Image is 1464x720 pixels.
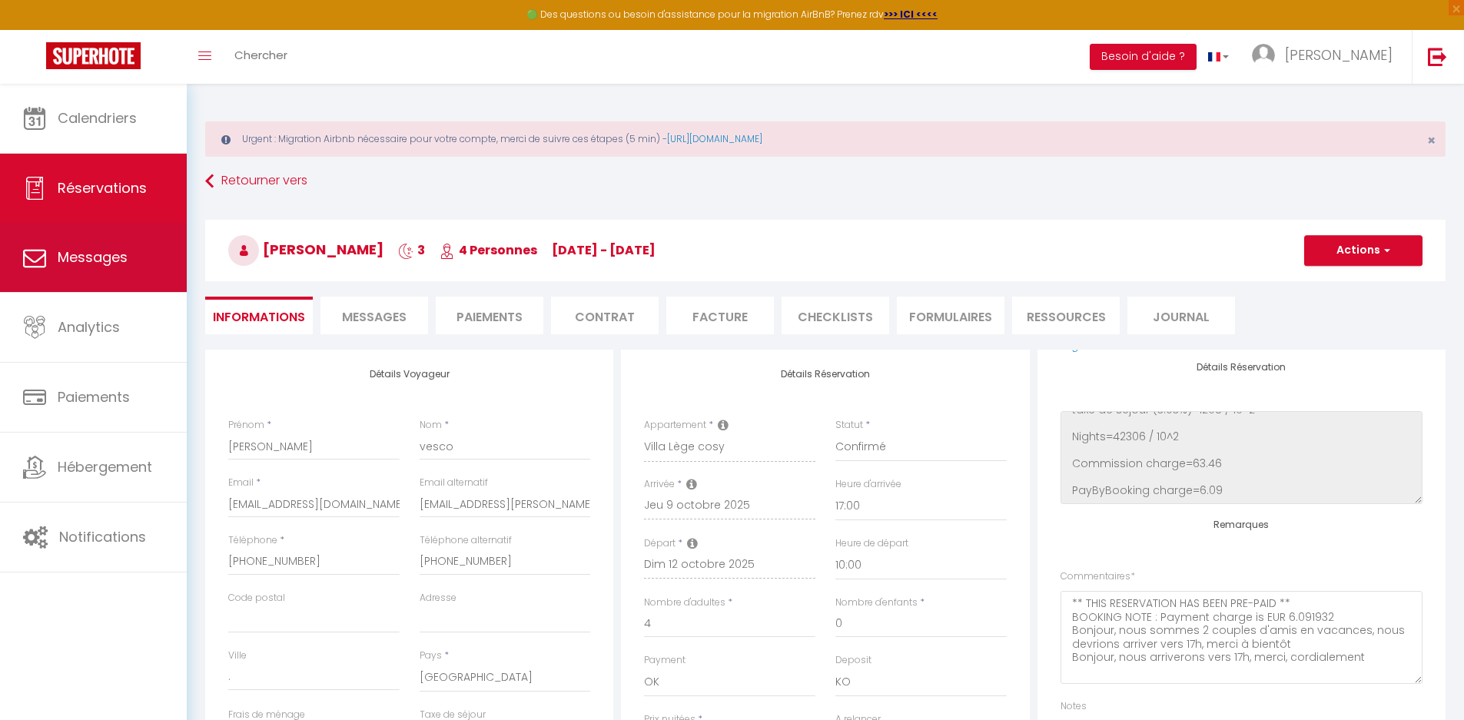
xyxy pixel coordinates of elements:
label: Ville [228,649,247,663]
label: Appartement [644,418,706,433]
label: Statut [835,418,863,433]
li: FORMULAIRES [897,297,1004,334]
span: Réservations [58,178,147,197]
li: Ressources [1012,297,1120,334]
span: [PERSON_NAME] [228,240,383,259]
label: Notes [1061,699,1087,714]
img: ... [1252,44,1275,67]
label: Prénom [228,418,264,433]
h4: Détails Réservation [644,369,1006,380]
span: Hébergement [58,457,152,476]
li: Contrat [551,297,659,334]
label: Nombre d'adultes [644,596,725,610]
span: 3 [398,241,425,259]
label: Adresse [420,591,456,606]
button: Actions [1304,235,1423,266]
span: [DATE] - [DATE] [552,241,656,259]
span: Calendriers [58,108,137,128]
div: Urgent : Migration Airbnb nécessaire pour votre compte, merci de suivre ces étapes (5 min) - [205,121,1446,157]
span: Messages [58,247,128,267]
h4: Remarques [1061,519,1423,530]
span: Analytics [58,317,120,337]
label: Commentaires [1061,569,1135,584]
h4: Détails Réservation [1061,362,1423,373]
label: Nom [420,418,442,433]
li: Informations [205,297,313,334]
label: Payment [644,653,686,668]
span: Chercher [234,47,287,63]
label: Téléphone alternatif [420,533,512,548]
span: [PERSON_NAME] [1285,45,1393,65]
h4: Détails Voyageur [228,369,590,380]
li: Paiements [436,297,543,334]
span: Notifications [59,527,146,546]
label: Code postal [228,591,285,606]
label: Arrivée [644,477,675,492]
a: >>> ICI <<<< [884,8,938,21]
button: Besoin d'aide ? [1090,44,1197,70]
label: Email alternatif [420,476,488,490]
a: ... [PERSON_NAME] [1240,30,1412,84]
label: Pays [420,649,442,663]
span: Messages [342,308,407,326]
li: Facture [666,297,774,334]
label: Départ [644,536,676,551]
span: × [1427,131,1436,150]
label: Nombre d'enfants [835,596,918,610]
span: Paiements [58,387,130,406]
a: Chercher [223,30,299,84]
a: [URL][DOMAIN_NAME] [667,132,762,145]
label: Deposit [835,653,871,668]
li: CHECKLISTS [782,297,889,334]
img: Super Booking [46,42,141,69]
li: Journal [1127,297,1235,334]
label: Heure d'arrivée [835,477,901,492]
label: Téléphone [228,533,277,548]
span: 4 Personnes [440,241,537,259]
button: Close [1427,134,1436,148]
label: Heure de départ [835,536,908,551]
label: Email [228,476,254,490]
a: Page de réservation [1061,340,1151,353]
img: logout [1428,47,1447,66]
a: Retourner vers [205,168,1446,195]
